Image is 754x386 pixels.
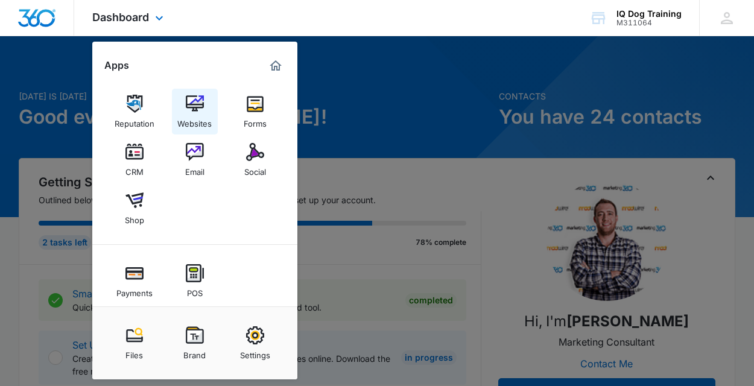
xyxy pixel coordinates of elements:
a: Social [232,137,278,183]
div: Files [125,344,143,360]
div: Shop [125,209,144,225]
div: Reputation [115,113,154,128]
div: account name [616,9,682,19]
div: account id [616,19,682,27]
div: Settings [240,344,270,360]
a: Websites [172,89,218,134]
a: Forms [232,89,278,134]
div: Email [185,161,204,177]
div: Websites [177,113,212,128]
a: Shop [112,185,157,231]
div: CRM [125,161,144,177]
div: Forms [244,113,267,128]
span: Dashboard [92,11,149,24]
a: Files [112,320,157,366]
a: CRM [112,137,157,183]
a: Settings [232,320,278,366]
a: POS [172,258,218,304]
a: Brand [172,320,218,366]
div: Social [244,161,266,177]
a: Marketing 360® Dashboard [266,56,285,75]
div: Brand [183,344,206,360]
div: Payments [116,282,153,298]
a: Payments [112,258,157,304]
div: POS [187,282,203,298]
a: Reputation [112,89,157,134]
a: Email [172,137,218,183]
h2: Apps [104,60,129,71]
